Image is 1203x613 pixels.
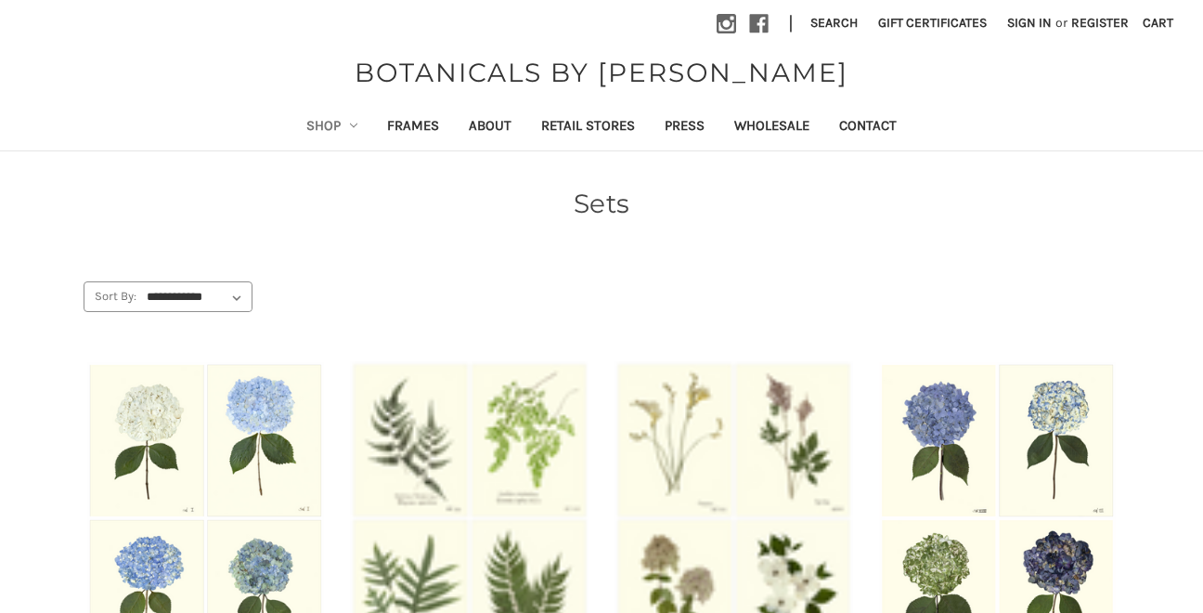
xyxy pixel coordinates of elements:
a: Shop [291,105,373,150]
a: Press [650,105,719,150]
li: | [782,9,800,39]
a: Contact [824,105,912,150]
a: Wholesale [719,105,824,150]
a: About [454,105,526,150]
a: BOTANICALS BY [PERSON_NAME] [345,53,858,92]
label: Sort By: [84,282,136,310]
a: Retail Stores [526,105,650,150]
span: or [1054,13,1069,33]
a: Frames [372,105,454,150]
h1: Sets [84,184,1119,223]
span: Cart [1143,15,1173,31]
